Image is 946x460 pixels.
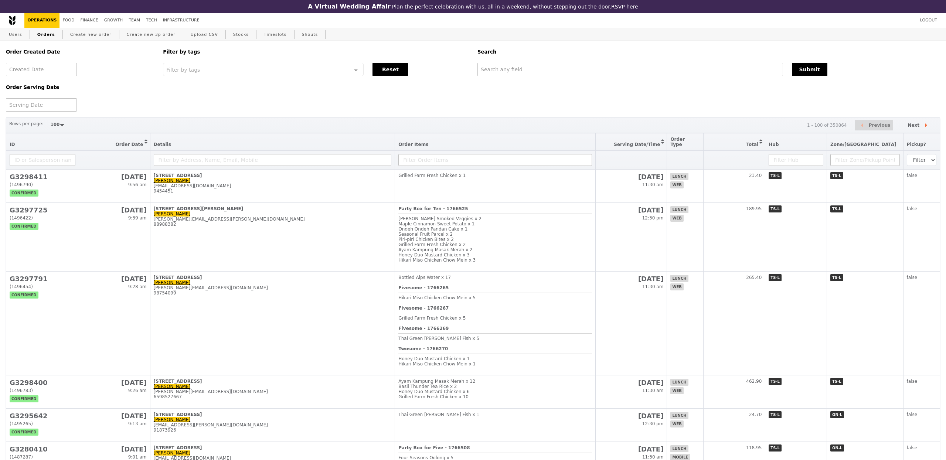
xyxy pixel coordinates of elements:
input: Filter Order Items [398,154,592,166]
div: (1495265) [10,421,75,426]
span: TS-L [830,205,843,212]
h5: Filter by tags [163,49,469,55]
h2: [DATE] [82,412,147,420]
label: Rows per page: [9,120,44,127]
a: Team [126,13,143,28]
div: [EMAIL_ADDRESS][PERSON_NAME][DOMAIN_NAME] [154,422,392,427]
div: [STREET_ADDRESS] [154,275,392,280]
span: 11:30 am [642,284,663,289]
span: web [670,215,683,222]
h2: G3298411 [10,173,75,181]
a: Upload CSV [188,28,221,41]
span: ON-L [830,444,844,452]
span: Next [908,121,919,130]
div: [STREET_ADDRESS] [154,379,392,384]
b: Twosome - 1766270 [398,346,448,351]
h2: G3280410 [10,445,75,453]
input: ID or Salesperson name [10,154,75,166]
span: 11:30 am [642,454,663,460]
a: Operations [24,13,59,28]
div: [PERSON_NAME][EMAIL_ADDRESS][DOMAIN_NAME] [154,285,392,290]
span: TS-L [769,172,782,179]
span: lunch [670,445,688,452]
span: lunch [670,379,688,386]
span: [PERSON_NAME] Smoked Veggies x 2 [398,216,481,221]
input: Search any field [477,63,783,76]
span: Honey Duo Mustard Chicken x 1 [398,356,470,361]
span: 9:01 am [128,454,147,460]
b: Fivesome - 1766267 [398,306,449,311]
h2: [DATE] [599,445,663,453]
div: [EMAIL_ADDRESS][DOMAIN_NAME] [154,183,392,188]
span: Order Items [398,142,428,147]
span: Details [154,142,171,147]
h2: [DATE] [82,379,147,386]
span: Seasonal Fruit Parcel x 2 [398,232,453,237]
div: Thai Green [PERSON_NAME] Fish x 1 [398,412,592,417]
h2: [DATE] [599,412,663,420]
div: [STREET_ADDRESS][PERSON_NAME] [154,206,392,211]
span: confirmed [10,292,38,299]
span: false [907,206,918,211]
span: 24.70 [749,412,762,417]
span: false [907,445,918,450]
span: lunch [670,206,688,213]
button: Reset [372,63,408,76]
div: (1496790) [10,182,75,187]
h2: [DATE] [82,206,147,214]
span: confirmed [10,223,38,230]
div: 98754099 [154,290,392,296]
span: 11:30 am [642,388,663,393]
span: 9:56 am [128,182,147,187]
a: Create new 3p order [124,28,178,41]
h2: G3298400 [10,379,75,386]
div: 9454451 [154,188,392,194]
span: 11:30 am [642,182,663,187]
img: Grain logo [9,16,16,25]
a: Orders [34,28,58,41]
span: ON-L [830,411,844,418]
h3: A Virtual Wedding Affair [308,3,390,10]
span: confirmed [10,190,38,197]
span: TS-L [830,378,843,385]
div: Ayam Kampung Masak Merah x 12 [398,379,592,384]
span: 12:30 pm [642,215,664,221]
span: 189.95 [746,206,762,211]
div: 91873926 [154,427,392,433]
a: [PERSON_NAME] [154,384,191,389]
span: web [670,420,683,427]
span: Honey Duo Mustard Chicken x 3 [398,252,470,258]
span: Ondeh Ondeh Pandan Cake x 1 [398,226,467,232]
span: Grilled Farm Fresh Chicken x 2 [398,242,466,247]
div: Grilled Farm Fresh Chicken x 10 [398,394,592,399]
a: Timeslots [261,28,289,41]
h2: [DATE] [82,173,147,181]
a: Users [6,28,25,41]
span: confirmed [10,429,38,436]
span: lunch [670,275,688,282]
h5: Order Created Date [6,49,154,55]
input: Created Date [6,63,77,76]
div: [STREET_ADDRESS] [154,412,392,417]
a: Growth [101,13,126,28]
button: Next [901,120,937,131]
h2: [DATE] [599,379,663,386]
span: Ayam Kampung Masak Merah x 2 [398,247,472,252]
input: Serving Date [6,98,77,112]
div: (1496454) [10,284,75,289]
a: [PERSON_NAME] [154,280,191,285]
button: Previous [855,120,893,131]
span: Hikari Miso Chicken Chow Mein x 3 [398,258,476,263]
h2: [DATE] [82,275,147,283]
span: false [907,275,918,280]
span: 9:26 am [128,388,147,393]
h2: G3297725 [10,206,75,214]
h2: [DATE] [599,206,663,214]
span: 265.40 [746,275,762,280]
span: confirmed [10,395,38,402]
h2: [DATE] [82,445,147,453]
span: 462.90 [746,379,762,384]
div: [PERSON_NAME][EMAIL_ADDRESS][DOMAIN_NAME] [154,389,392,394]
h2: G3295642 [10,412,75,420]
span: web [670,283,683,290]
